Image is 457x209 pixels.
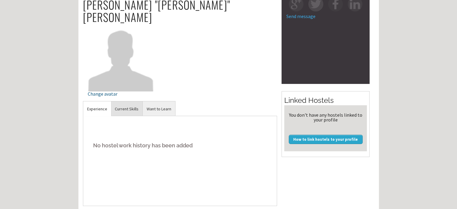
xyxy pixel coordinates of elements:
[143,101,175,116] a: Want to Learn
[88,136,273,155] h5: No hostel work history has been added
[88,91,154,96] div: Change avatar
[111,101,142,116] a: Current Skills
[284,95,367,106] h2: Linked Hostels
[286,13,315,19] a: Send message
[88,55,154,97] a: Change avatar
[88,25,154,91] img: dennis7686's picture
[83,101,111,116] a: Experience
[287,112,364,122] div: You don't have any hostels linked to your profile
[289,135,363,144] a: How to link hostels to your profile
